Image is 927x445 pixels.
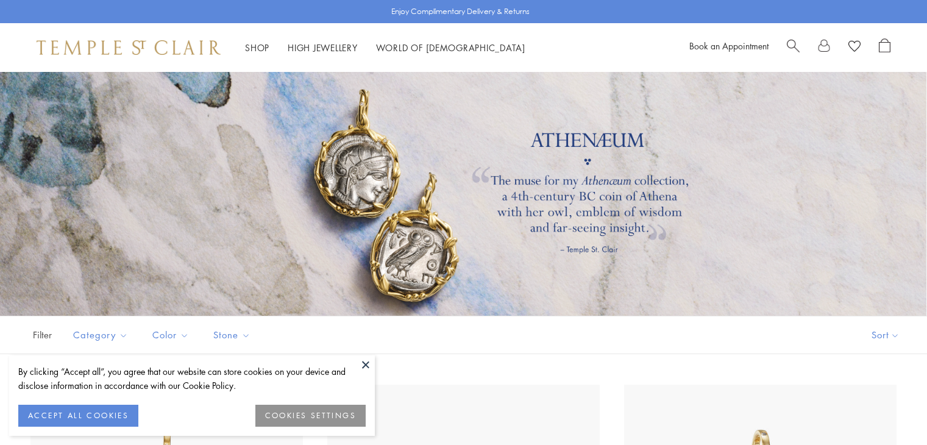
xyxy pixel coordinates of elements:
a: Search [787,38,800,57]
button: Color [143,321,198,349]
img: Temple St. Clair [37,40,221,55]
span: Color [146,327,198,343]
nav: Main navigation [245,40,525,55]
button: Category [64,321,137,349]
a: ShopShop [245,41,269,54]
span: Stone [207,327,260,343]
a: Book an Appointment [689,40,769,52]
button: ACCEPT ALL COOKIES [18,405,138,427]
p: Enjoy Complimentary Delivery & Returns [391,5,530,18]
span: Category [67,327,137,343]
button: Show sort by [844,316,927,354]
iframe: Gorgias live chat messenger [866,388,915,433]
a: World of [DEMOGRAPHIC_DATA]World of [DEMOGRAPHIC_DATA] [376,41,525,54]
a: High JewelleryHigh Jewellery [288,41,358,54]
button: COOKIES SETTINGS [255,405,366,427]
div: By clicking “Accept all”, you agree that our website can store cookies on your device and disclos... [18,365,366,393]
button: Stone [204,321,260,349]
a: View Wishlist [848,38,861,57]
a: Open Shopping Bag [879,38,890,57]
